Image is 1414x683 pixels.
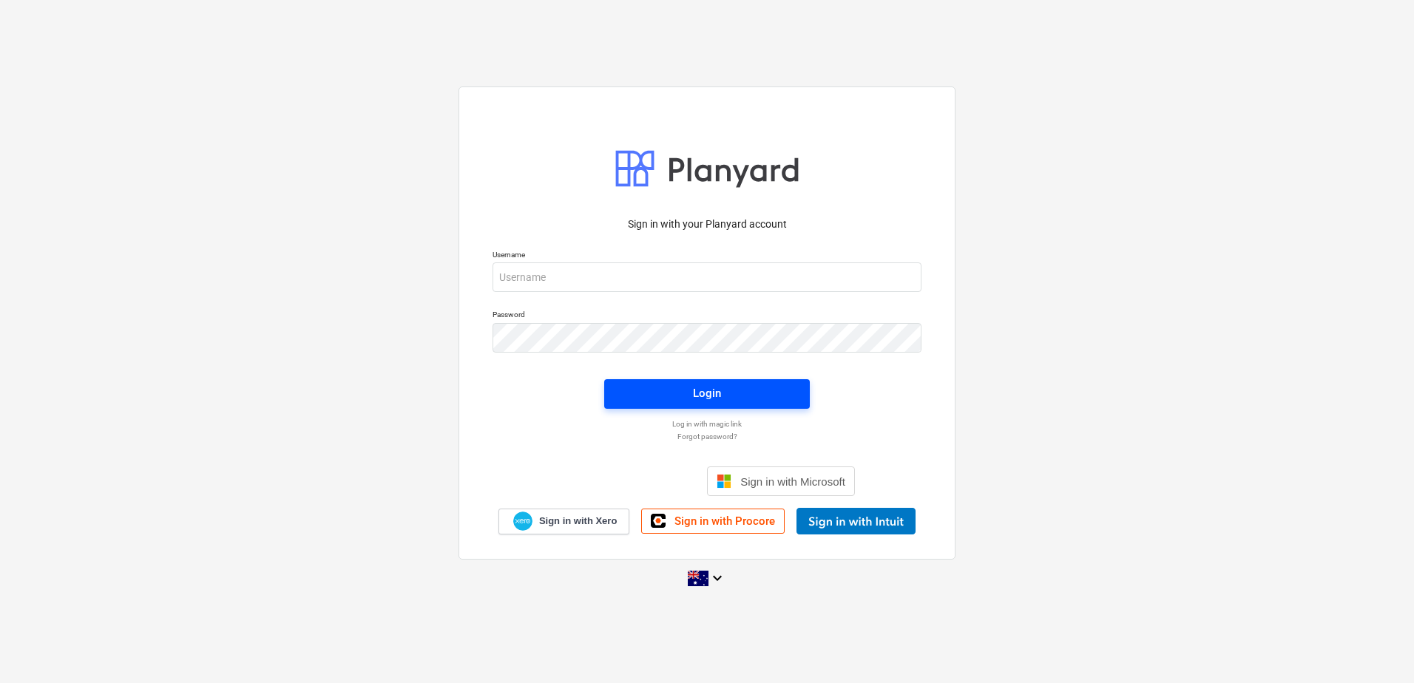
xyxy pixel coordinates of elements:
img: Xero logo [513,512,532,531]
p: Sign in with your Planyard account [493,217,921,232]
a: Log in with magic link [485,419,929,429]
img: Microsoft logo [717,474,731,489]
iframe: Sign in with Google Button [552,465,703,497]
p: Username [493,250,921,262]
span: Sign in with Microsoft [740,475,845,488]
div: Login [693,384,721,403]
a: Forgot password? [485,432,929,441]
a: Sign in with Xero [498,509,630,534]
button: Login [604,379,810,409]
span: Sign in with Procore [674,514,775,528]
i: keyboard_arrow_down [708,569,726,587]
span: Sign in with Xero [539,514,617,528]
a: Sign in with Procore [641,509,785,534]
p: Password [493,310,921,322]
input: Username [493,262,921,292]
